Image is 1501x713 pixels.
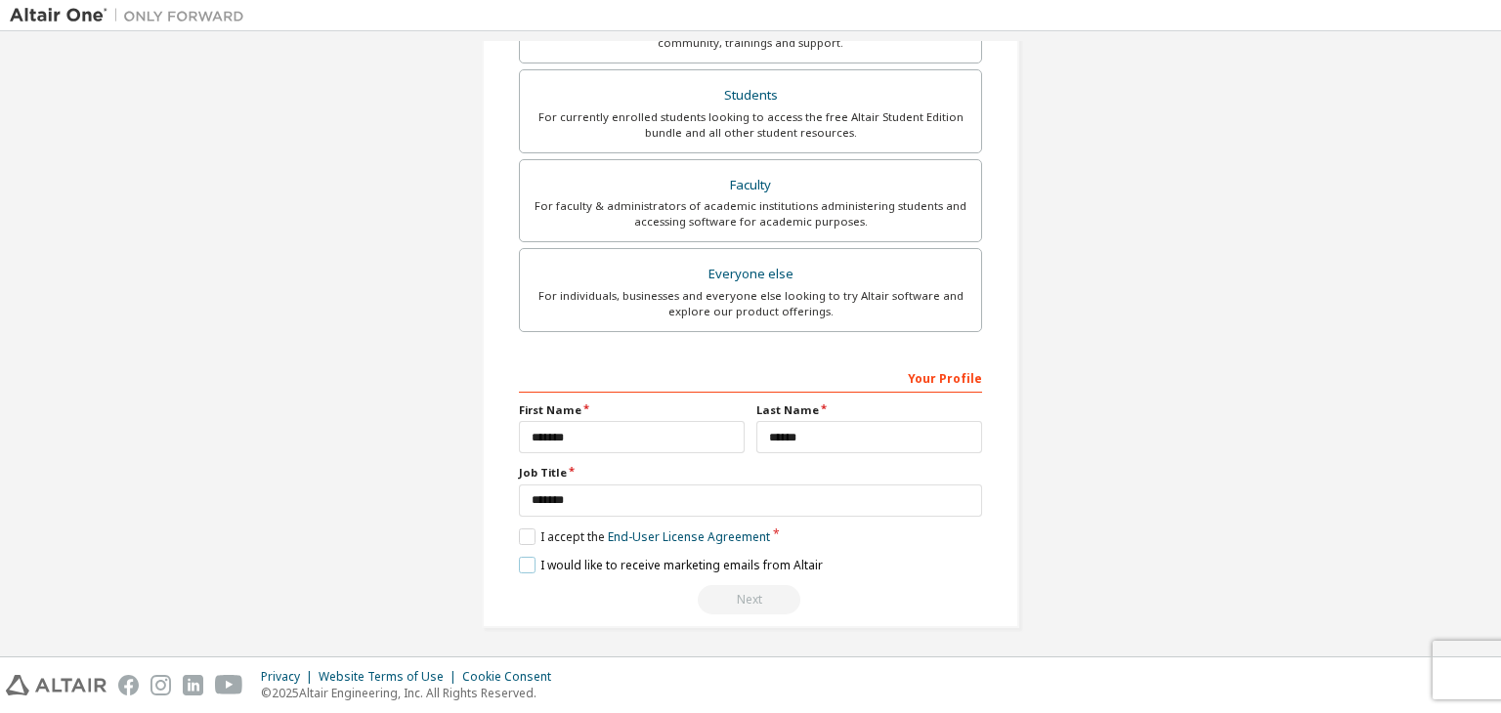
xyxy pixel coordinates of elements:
[6,675,107,695] img: altair_logo.svg
[519,465,982,481] label: Job Title
[319,669,462,685] div: Website Terms of Use
[756,402,982,418] label: Last Name
[532,172,969,199] div: Faculty
[608,528,770,545] a: End-User License Agreement
[532,288,969,319] div: For individuals, businesses and everyone else looking to try Altair software and explore our prod...
[261,685,563,701] p: © 2025 Altair Engineering, Inc. All Rights Reserved.
[261,669,319,685] div: Privacy
[519,585,982,614] div: Email already exists
[183,675,203,695] img: linkedin.svg
[118,675,139,695] img: facebook.svg
[519,557,823,573] label: I would like to receive marketing emails from Altair
[150,675,171,695] img: instagram.svg
[519,528,770,545] label: I accept the
[532,82,969,109] div: Students
[462,669,563,685] div: Cookie Consent
[532,109,969,141] div: For currently enrolled students looking to access the free Altair Student Edition bundle and all ...
[10,6,254,25] img: Altair One
[532,261,969,288] div: Everyone else
[532,198,969,230] div: For faculty & administrators of academic institutions administering students and accessing softwa...
[215,675,243,695] img: youtube.svg
[519,361,982,393] div: Your Profile
[519,402,745,418] label: First Name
